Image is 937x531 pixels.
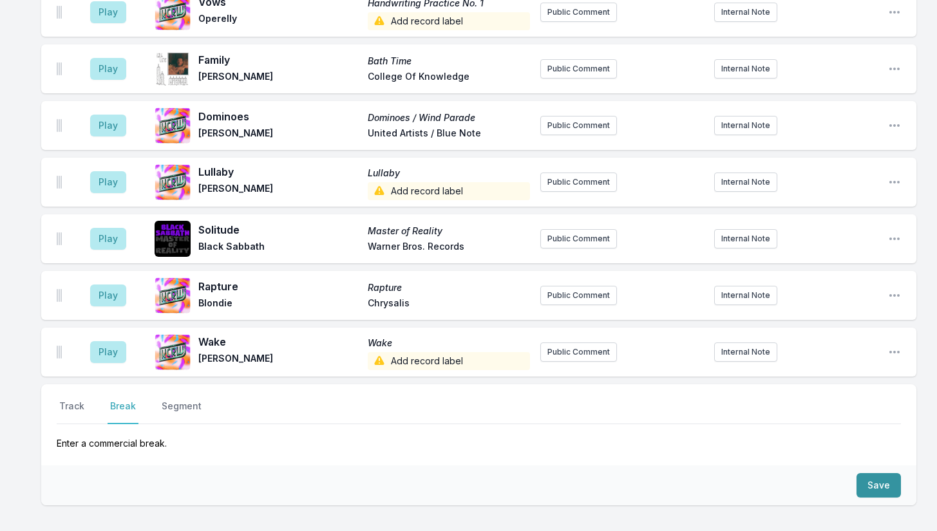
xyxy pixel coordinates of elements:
[540,342,617,362] button: Public Comment
[108,400,138,424] button: Break
[368,55,529,68] span: Bath Time
[857,473,901,498] button: Save
[57,424,901,450] p: Enter a commercial break.
[57,346,62,359] img: Drag Handle
[155,277,191,313] img: Rapture
[57,400,87,424] button: Track
[888,119,901,132] button: Open playlist item options
[57,119,62,132] img: Drag Handle
[155,51,191,87] img: Bath Time
[368,352,529,370] span: Add record label
[714,116,777,135] button: Internal Note
[155,334,191,370] img: Wake
[714,342,777,362] button: Internal Note
[155,164,191,200] img: Lullaby
[540,286,617,305] button: Public Comment
[368,240,529,256] span: Warner Bros. Records
[714,3,777,22] button: Internal Note
[57,62,62,75] img: Drag Handle
[90,341,126,363] button: Play
[368,127,529,142] span: United Artists / Blue Note
[198,70,360,86] span: [PERSON_NAME]
[90,58,126,80] button: Play
[90,228,126,250] button: Play
[198,240,360,256] span: Black Sabbath
[198,12,360,30] span: Operelly
[368,70,529,86] span: College Of Knowledge
[888,346,901,359] button: Open playlist item options
[198,279,360,294] span: Rapture
[368,12,529,30] span: Add record label
[368,225,529,238] span: Master of Reality
[368,297,529,312] span: Chrysalis
[714,286,777,305] button: Internal Note
[198,222,360,238] span: Solitude
[198,164,360,180] span: Lullaby
[714,172,777,192] button: Internal Note
[368,111,529,124] span: Dominoes / Wind Parade
[198,182,360,200] span: [PERSON_NAME]
[888,6,901,19] button: Open playlist item options
[540,229,617,248] button: Public Comment
[198,334,360,349] span: Wake
[90,1,126,23] button: Play
[57,289,62,302] img: Drag Handle
[368,337,529,349] span: Wake
[57,176,62,189] img: Drag Handle
[540,3,617,22] button: Public Comment
[368,182,529,200] span: Add record label
[714,229,777,248] button: Internal Note
[90,171,126,193] button: Play
[198,109,360,124] span: Dominoes
[155,221,191,257] img: Master of Reality
[90,115,126,136] button: Play
[540,172,617,192] button: Public Comment
[368,167,529,180] span: Lullaby
[888,62,901,75] button: Open playlist item options
[540,59,617,79] button: Public Comment
[155,107,191,144] img: Dominoes / Wind Parade
[540,116,617,135] button: Public Comment
[57,6,62,19] img: Drag Handle
[198,52,360,68] span: Family
[888,232,901,245] button: Open playlist item options
[90,284,126,306] button: Play
[198,352,360,370] span: [PERSON_NAME]
[888,176,901,189] button: Open playlist item options
[198,297,360,312] span: Blondie
[159,400,204,424] button: Segment
[198,127,360,142] span: [PERSON_NAME]
[368,281,529,294] span: Rapture
[714,59,777,79] button: Internal Note
[888,289,901,302] button: Open playlist item options
[57,232,62,245] img: Drag Handle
